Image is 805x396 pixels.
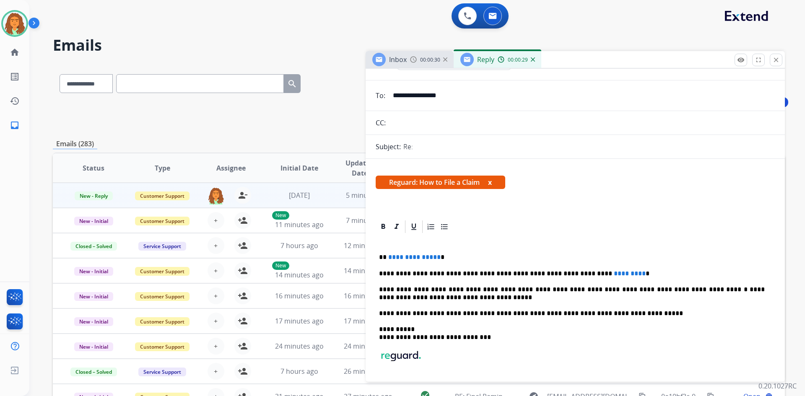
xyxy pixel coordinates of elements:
span: 16 minutes ago [344,291,392,300]
button: + [208,212,224,229]
h2: Emails [53,37,785,54]
p: CC: [376,118,386,128]
span: 26 minutes ago [344,367,392,376]
mat-icon: search [287,79,297,89]
span: + [214,341,218,351]
mat-icon: history [10,96,20,106]
span: Type [155,163,170,173]
mat-icon: person_remove [238,190,248,200]
span: 24 minutes ago [275,342,324,351]
span: 16 minutes ago [275,291,324,300]
button: + [208,287,224,304]
span: New - Initial [74,292,113,301]
span: Closed – Solved [70,368,117,376]
p: New [272,211,289,220]
button: + [208,237,224,254]
span: Service Support [138,242,186,251]
span: 7 minutes ago [346,216,391,225]
img: agent-avatar [208,187,224,204]
span: 00:00:30 [420,57,440,63]
span: Assignee [216,163,246,173]
mat-icon: remove_red_eye [737,56,745,64]
span: 17 minutes ago [344,316,392,326]
span: 00:00:29 [508,57,528,63]
span: New - Initial [74,217,113,225]
span: 7 hours ago [280,367,318,376]
p: 0.20.1027RC [758,381,797,391]
button: 4 [765,100,785,120]
span: Customer Support [135,342,190,351]
button: + [208,313,224,329]
span: 11 minutes ago [275,220,324,229]
mat-icon: person_add [238,316,248,326]
p: Subject: [376,142,401,152]
span: Inbox [389,55,407,64]
p: Emails (283) [53,139,97,149]
button: + [208,338,224,355]
span: 7 hours ago [280,241,318,250]
span: New - Reply [75,192,113,200]
div: Ordered List [425,220,437,233]
mat-icon: inbox [10,120,20,130]
div: Underline [408,220,420,233]
mat-icon: person_add [238,341,248,351]
div: Bullet List [438,220,451,233]
span: Status [83,163,104,173]
span: 14 minutes ago [275,270,324,280]
mat-icon: fullscreen [755,56,762,64]
span: 17 minutes ago [275,316,324,326]
span: Customer Support [135,267,190,276]
div: Italic [390,220,403,233]
span: 12 minutes ago [344,241,392,250]
span: New - Initial [74,267,113,276]
span: + [214,366,218,376]
span: Customer Support [135,292,190,301]
mat-icon: person_add [238,241,248,251]
span: 5 minutes ago [346,191,391,200]
span: Updated Date [341,158,379,178]
span: [DATE] [289,191,310,200]
span: Initial Date [280,163,318,173]
span: 14 minutes ago [344,266,392,275]
span: + [214,291,218,301]
mat-icon: person_add [238,266,248,276]
button: + [208,363,224,380]
p: To: [376,91,385,101]
span: Closed – Solved [70,242,117,251]
span: Reguard: How to File a Claim [376,176,505,189]
p: New [272,261,289,270]
img: avatar [3,12,26,35]
span: + [214,241,218,251]
span: New - Initial [74,342,113,351]
mat-icon: person_add [238,366,248,376]
mat-icon: home [10,47,20,57]
mat-icon: person_add [238,215,248,225]
span: Service Support [138,368,186,376]
mat-icon: list_alt [10,72,20,82]
span: Reply [477,55,494,64]
span: 24 minutes ago [344,342,392,351]
span: + [214,266,218,276]
button: x [488,177,492,187]
span: Customer Support [135,192,190,200]
button: + [208,262,224,279]
span: Customer Support [135,217,190,225]
div: Bold [377,220,390,233]
mat-icon: person_add [238,291,248,301]
mat-icon: close [772,56,780,64]
span: + [214,215,218,225]
span: Customer Support [135,317,190,326]
span: New - Initial [74,317,113,326]
p: Re: [403,142,413,152]
span: + [214,316,218,326]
